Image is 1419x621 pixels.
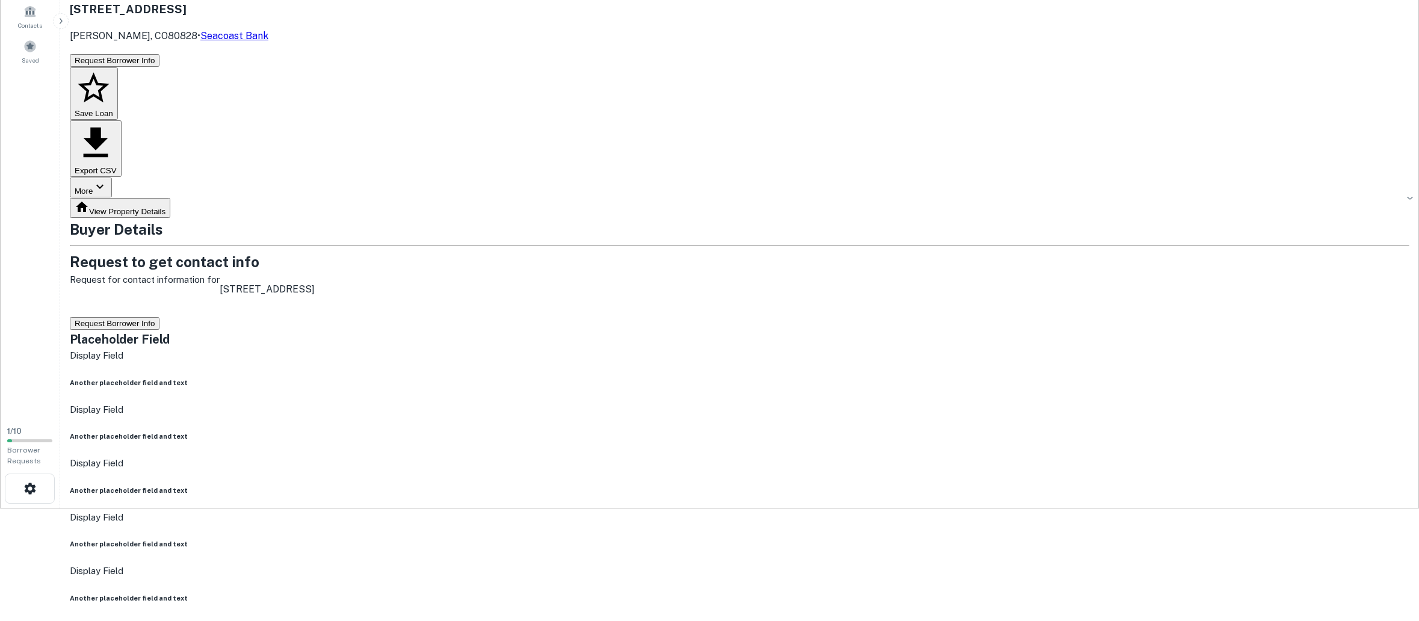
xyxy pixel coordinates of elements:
[70,120,122,177] button: Export CSV
[70,67,118,120] button: Save Loan
[70,273,220,306] p: Request for contact information for
[220,282,315,297] p: [STREET_ADDRESS]
[200,30,268,42] a: Seacoast Bank
[70,510,516,525] p: Display Field
[70,486,516,495] h6: Another placeholder field and text
[70,539,516,549] h6: Another placeholder field and text
[4,35,57,67] a: Saved
[7,446,41,465] span: Borrower Requests
[70,456,516,471] p: Display Field
[70,198,170,218] button: View Property Details
[1359,525,1419,582] iframe: Chat Widget
[70,330,516,348] h5: Placeholder Field
[70,29,268,43] p: [PERSON_NAME], CO80828 •
[70,1,268,17] h3: [STREET_ADDRESS]
[70,564,516,578] p: Display Field
[70,54,159,67] button: Request Borrower Info
[70,317,159,330] button: Request Borrower Info
[22,55,39,65] span: Saved
[70,218,1409,240] h4: Buyer Details
[18,20,42,30] span: Contacts
[70,431,516,441] h6: Another placeholder field and text
[7,427,22,436] span: 1 / 10
[70,378,516,388] h6: Another placeholder field and text
[70,178,112,197] button: More
[70,348,516,363] p: Display Field
[70,403,516,417] p: Display Field
[70,593,516,603] h6: Another placeholder field and text
[70,251,1409,273] h4: Request to get contact info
